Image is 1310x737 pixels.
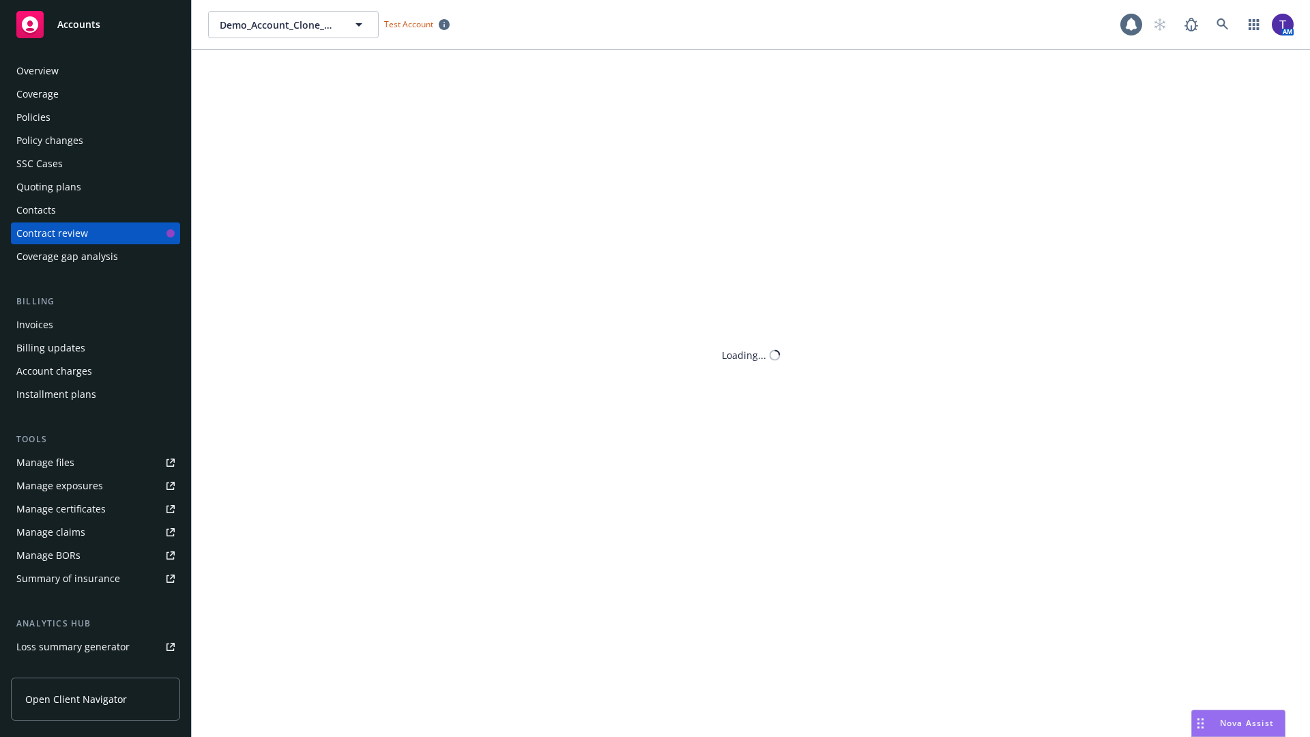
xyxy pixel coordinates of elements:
div: Drag to move [1192,710,1209,736]
div: Coverage gap analysis [16,246,118,268]
div: Summary of insurance [16,568,120,590]
a: Manage claims [11,521,180,543]
a: Invoices [11,314,180,336]
div: Quoting plans [16,176,81,198]
a: Report a Bug [1178,11,1205,38]
div: SSC Cases [16,153,63,175]
a: Manage exposures [11,475,180,497]
span: Open Client Navigator [25,692,127,706]
a: Manage BORs [11,545,180,566]
a: Coverage gap analysis [11,246,180,268]
a: Policy changes [11,130,180,151]
div: Account charges [16,360,92,382]
div: Contract review [16,222,88,244]
a: Contacts [11,199,180,221]
div: Billing updates [16,337,85,359]
a: Quoting plans [11,176,180,198]
a: Switch app [1240,11,1268,38]
a: Start snowing [1146,11,1174,38]
span: Nova Assist [1220,717,1274,729]
div: Contacts [16,199,56,221]
span: Test Account [379,17,455,31]
div: Tools [11,433,180,446]
span: Accounts [57,19,100,30]
div: Billing [11,295,180,308]
a: Summary of insurance [11,568,180,590]
a: Policies [11,106,180,128]
div: Loss summary generator [16,636,130,658]
a: Search [1209,11,1236,38]
span: Demo_Account_Clone_QA_CR_Tests_Demo [220,18,338,32]
a: Overview [11,60,180,82]
div: Coverage [16,83,59,105]
a: Manage certificates [11,498,180,520]
img: photo [1272,14,1294,35]
a: Manage files [11,452,180,474]
button: Demo_Account_Clone_QA_CR_Tests_Demo [208,11,379,38]
div: Loading... [722,348,766,362]
a: Installment plans [11,384,180,405]
a: Account charges [11,360,180,382]
div: Policies [16,106,50,128]
a: Contract review [11,222,180,244]
div: Manage files [16,452,74,474]
div: Manage BORs [16,545,81,566]
a: Loss summary generator [11,636,180,658]
button: Nova Assist [1191,710,1285,737]
a: Accounts [11,5,180,44]
div: Manage exposures [16,475,103,497]
a: Coverage [11,83,180,105]
div: Manage certificates [16,498,106,520]
a: Billing updates [11,337,180,359]
div: Invoices [16,314,53,336]
div: Policy changes [16,130,83,151]
div: Overview [16,60,59,82]
div: Manage claims [16,521,85,543]
span: Test Account [384,18,433,30]
div: Installment plans [16,384,96,405]
a: SSC Cases [11,153,180,175]
div: Analytics hub [11,617,180,631]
